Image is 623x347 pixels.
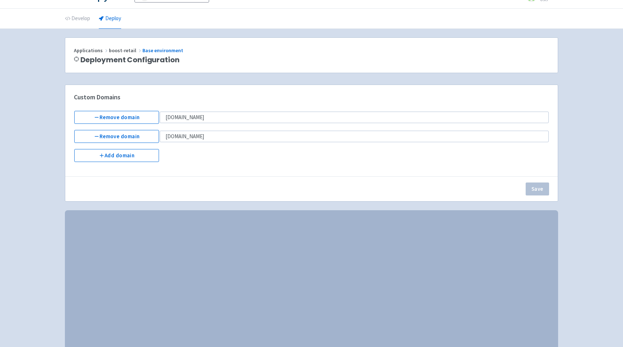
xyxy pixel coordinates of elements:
[160,112,549,123] input: Edit domain
[160,131,549,142] input: Edit domain
[109,47,142,54] span: boost-retail
[74,94,549,101] h4: Custom Domains
[74,130,159,143] button: Remove domain
[526,182,549,195] button: Save
[99,9,121,29] a: Deploy
[74,111,159,124] button: Remove domain
[142,47,184,54] a: Base environment
[65,9,90,29] a: Develop
[74,149,159,162] button: Add domain
[74,47,109,54] span: Applications
[80,56,179,64] span: Deployment Configuration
